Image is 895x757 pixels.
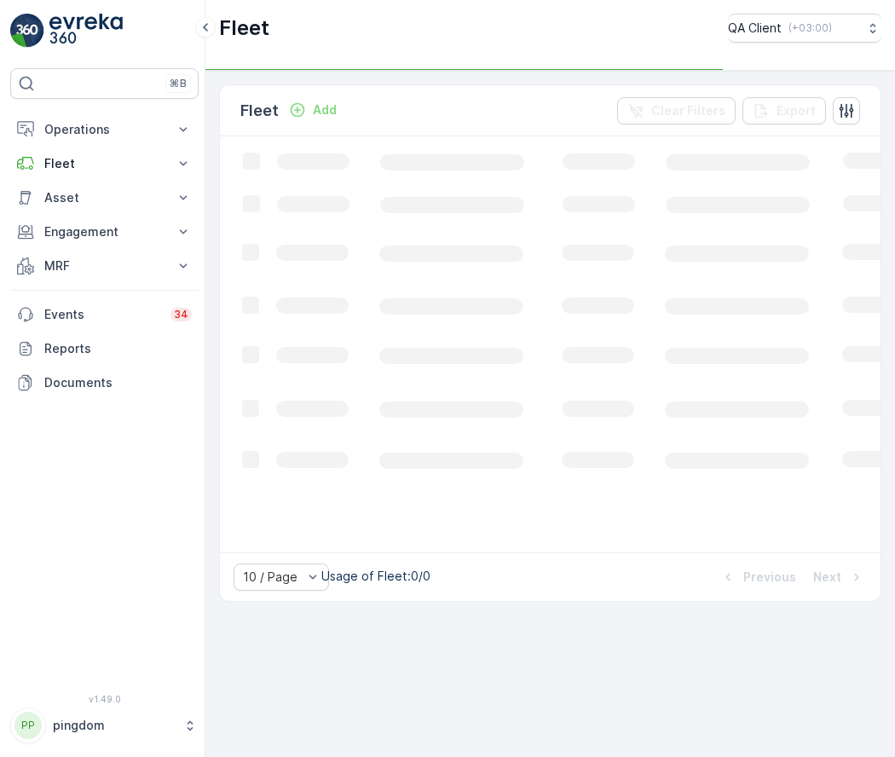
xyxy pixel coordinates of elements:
[728,20,782,37] p: QA Client
[219,14,269,42] p: Fleet
[10,332,199,366] a: Reports
[44,189,165,206] p: Asset
[10,215,199,249] button: Engagement
[44,306,160,323] p: Events
[10,708,199,743] button: PPpingdom
[10,298,199,332] a: Events34
[777,102,816,119] p: Export
[811,567,867,587] button: Next
[44,340,192,357] p: Reports
[282,100,344,120] button: Add
[742,97,826,124] button: Export
[44,121,165,138] p: Operations
[10,113,199,147] button: Operations
[10,147,199,181] button: Fleet
[313,101,337,118] p: Add
[44,223,165,240] p: Engagement
[651,102,725,119] p: Clear Filters
[718,567,798,587] button: Previous
[10,694,199,704] span: v 1.49.0
[788,21,832,35] p: ( +03:00 )
[10,366,199,400] a: Documents
[813,569,841,586] p: Next
[49,14,123,48] img: logo_light-DOdMpM7g.png
[44,374,192,391] p: Documents
[728,14,881,43] button: QA Client(+03:00)
[321,568,430,585] p: Usage of Fleet : 0/0
[10,181,199,215] button: Asset
[617,97,736,124] button: Clear Filters
[170,77,187,90] p: ⌘B
[44,257,165,274] p: MRF
[174,308,188,321] p: 34
[240,99,279,123] p: Fleet
[10,249,199,283] button: MRF
[10,14,44,48] img: logo
[743,569,796,586] p: Previous
[14,712,42,739] div: PP
[44,155,165,172] p: Fleet
[53,717,175,734] p: pingdom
